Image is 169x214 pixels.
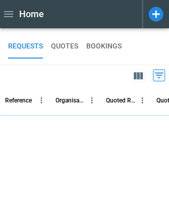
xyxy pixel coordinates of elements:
[8,34,43,59] button: REQUESTS
[136,94,149,107] button: Quoted Route column menu
[106,97,136,104] div: Quoted Route
[86,34,122,59] button: BOOKINGS
[5,97,32,104] div: Reference
[55,97,85,104] div: Organisation
[35,94,48,107] button: Reference column menu
[85,94,98,107] button: Organisation column menu
[19,8,44,20] h1: Home
[51,34,78,59] button: QUOTES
